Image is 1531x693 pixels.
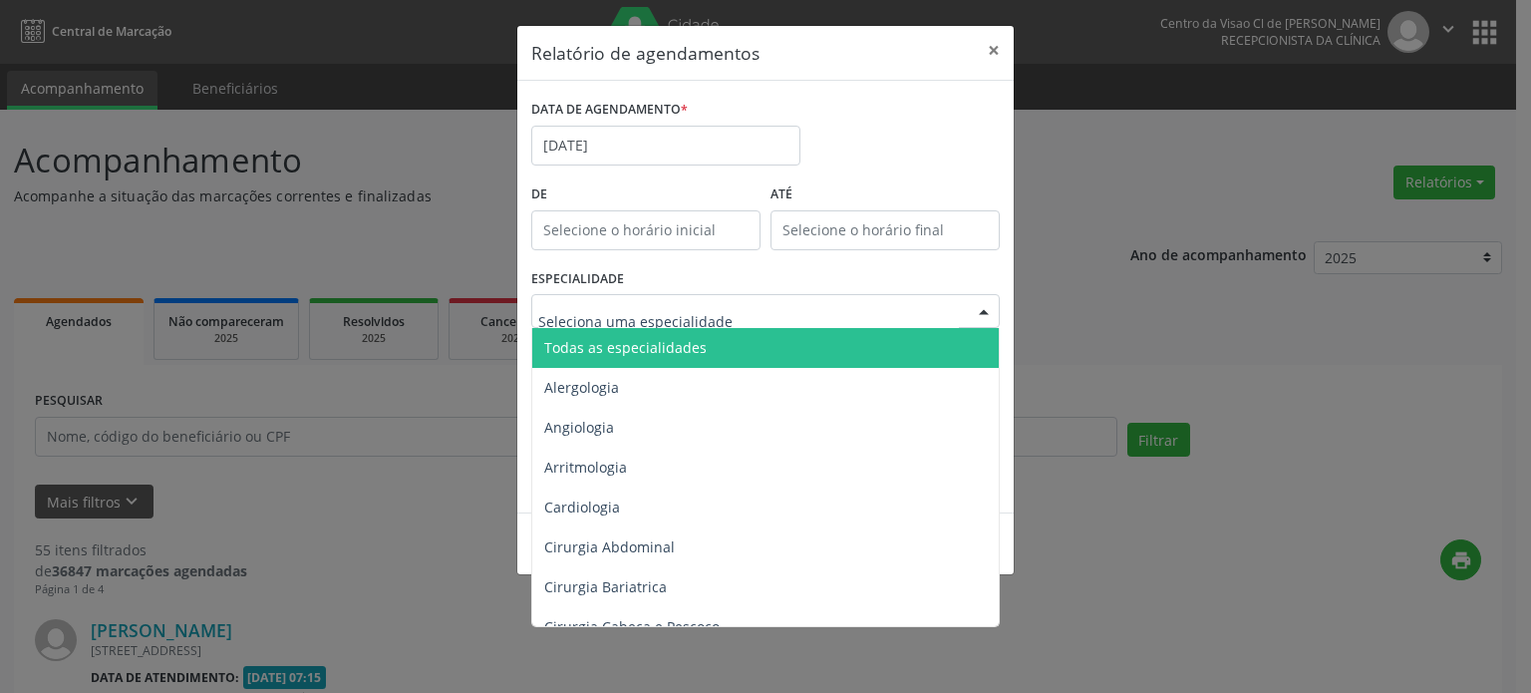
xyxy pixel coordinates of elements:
[531,179,761,210] label: De
[544,378,619,397] span: Alergologia
[544,537,675,556] span: Cirurgia Abdominal
[531,40,760,66] h5: Relatório de agendamentos
[770,210,1000,250] input: Selecione o horário final
[544,617,720,636] span: Cirurgia Cabeça e Pescoço
[544,418,614,437] span: Angiologia
[974,26,1014,75] button: Close
[531,210,761,250] input: Selecione o horário inicial
[531,126,800,166] input: Selecione uma data ou intervalo
[544,338,707,357] span: Todas as especialidades
[531,264,624,295] label: ESPECIALIDADE
[544,577,667,596] span: Cirurgia Bariatrica
[538,301,959,341] input: Seleciona uma especialidade
[531,95,688,126] label: DATA DE AGENDAMENTO
[544,458,627,477] span: Arritmologia
[544,498,620,517] span: Cardiologia
[770,179,1000,210] label: ATÉ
